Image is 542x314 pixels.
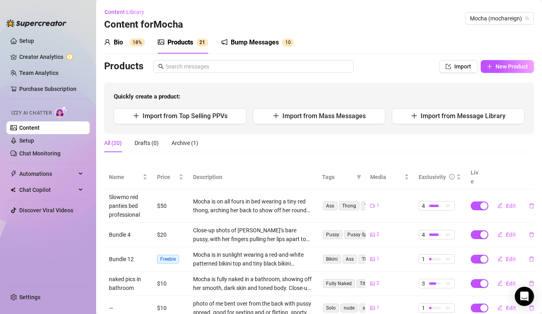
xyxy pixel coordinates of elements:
span: Import from Mass Messages [282,112,366,120]
span: edit [497,231,503,237]
h3: Content for Mocha [104,18,183,31]
span: Price [157,173,177,181]
button: Edit [491,277,522,290]
button: delete [522,277,541,290]
span: Freebie [157,255,179,264]
span: plus [411,113,417,119]
span: 1 [202,40,205,45]
sup: 18% [129,38,145,46]
div: Archive (1) [171,139,198,147]
div: Mocha is on all fours in bed wearing a tiny red thong, arching her back to show off her round ass... [193,197,312,215]
span: 1 [285,40,288,45]
span: Tits [357,279,371,288]
button: Edit [491,228,522,241]
span: 1 [377,202,379,209]
div: Products [167,38,193,47]
h3: Products [104,60,143,73]
span: Pussy [323,230,343,239]
span: Edit [506,203,516,209]
div: All (20) [104,139,122,147]
td: $20 [152,223,188,247]
span: picture [370,232,375,237]
button: delete [522,199,541,212]
div: Exclusivity [419,173,446,181]
sup: 10 [282,38,294,46]
button: delete [522,253,541,266]
span: 3 [422,279,425,288]
span: team [525,16,530,21]
span: search [158,64,164,69]
span: 2 [377,231,379,238]
span: delete [529,305,534,311]
span: user [104,39,111,45]
span: import [445,64,451,69]
span: edit [497,280,503,286]
a: Creator Analytics exclamation-circle [19,50,83,63]
span: Content Library [105,9,144,15]
span: video-camera [370,203,375,208]
span: 4 [422,230,425,239]
button: Import from Top Selling PPVs [114,108,246,124]
span: picture [370,306,375,310]
td: $50 [152,189,188,223]
img: logo-BBDzfeDw.svg [6,19,66,27]
th: Description [188,165,317,189]
div: Mocha is fully naked in a bathroom, showing off her smooth, dark skin and toned body. Close-up sh... [193,275,312,292]
a: Settings [19,294,40,300]
a: Setup [19,38,34,44]
span: Fully Naked [323,279,355,288]
span: 0 [288,40,291,45]
button: Import [439,60,478,73]
th: Name [104,165,152,189]
th: Price [152,165,188,189]
span: edit [497,256,503,262]
td: $10 [152,272,188,296]
span: Pussy Spread [344,230,380,239]
span: Tags [322,173,353,181]
th: Live [466,165,486,189]
span: sext [359,304,375,312]
span: Ass [323,201,337,210]
span: nude [341,304,358,312]
div: Bump Messages [231,38,279,47]
span: Name [109,173,141,181]
span: plus [273,113,279,119]
a: Discover Viral Videos [19,207,73,213]
span: filter [357,175,361,179]
a: Team Analytics [19,70,58,76]
span: Edit [506,305,516,311]
span: Ass [343,255,357,264]
span: 1 [422,304,425,312]
span: info-circle [449,174,455,179]
span: Solo [323,304,339,312]
button: Edit [491,199,522,212]
div: Drafts (0) [135,139,159,147]
span: picture [158,39,164,45]
span: Mocha (mochareign) [470,12,529,24]
button: delete [522,228,541,241]
th: Media [365,165,413,189]
a: Content [19,125,40,131]
span: picture [370,281,375,286]
a: Setup [19,137,34,144]
td: Bundle 4 [104,223,152,247]
span: Bikini [323,255,341,264]
span: 2 [377,280,379,287]
span: Media [370,173,402,181]
input: Search messages [165,62,349,71]
span: 1 [422,255,425,264]
span: 2 [199,40,202,45]
span: Import [454,63,471,70]
span: edit [497,203,503,208]
span: delete [529,232,534,238]
button: New Product [481,60,534,73]
div: Close-up shots of [PERSON_NAME]’s bare pussy, with her fingers pulling her lips apart to reveal h... [193,226,312,244]
span: Twerking [361,201,387,210]
span: edit [497,305,503,310]
span: notification [221,39,228,45]
span: 1 [377,304,379,312]
span: plus [487,64,492,69]
span: delete [529,281,534,286]
div: Mocha is in sunlight wearing a red-and-white patterned bikini top and tiny black bikini bottoms. ... [193,250,312,268]
span: New Product [496,63,528,70]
